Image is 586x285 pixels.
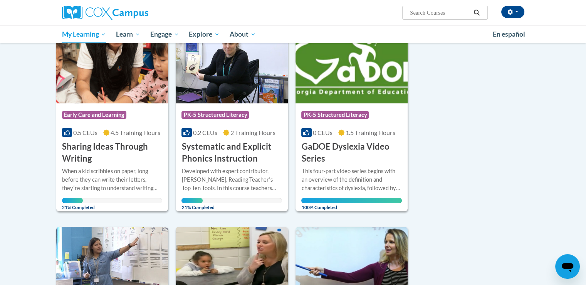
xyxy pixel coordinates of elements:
div: Main menu [50,25,536,43]
span: My Learning [62,30,106,39]
a: Explore [184,25,225,43]
span: 4.5 Training Hours [111,129,160,136]
span: 0.2 CEUs [193,129,217,136]
span: PK-5 Structured Literacy [301,111,369,119]
a: En español [488,26,530,42]
span: 0 CEUs [313,129,332,136]
a: Cox Campus [62,6,208,20]
div: Developed with expert contributor, [PERSON_NAME], Reading Teacherʹs Top Ten Tools. In this course... [181,167,282,192]
span: 21% Completed [62,198,83,210]
span: PK-5 Structured Literacy [181,111,249,119]
div: This four-part video series begins with an overview of the definition and characteristics of dysl... [301,167,402,192]
img: Course Logo [296,25,408,103]
span: 1.5 Training Hours [346,129,395,136]
div: When a kid scribbles on paper, long before they can write their letters, theyʹre starting to unde... [62,167,163,192]
h3: Sharing Ideas Through Writing [62,141,163,165]
button: Search [471,8,482,17]
img: Course Logo [56,25,168,103]
button: Account Settings [501,6,524,18]
span: Learn [116,30,140,39]
h3: Systematic and Explicit Phonics Instruction [181,141,282,165]
a: Course LogoPK-5 Structured Literacy0.2 CEUs2 Training Hours Systematic and Explicit Phonics Instr... [176,25,288,211]
a: Learn [111,25,145,43]
span: 2 Training Hours [230,129,275,136]
input: Search Courses [409,8,471,17]
img: Course Logo [176,25,288,103]
h3: GaDOE Dyslexia Video Series [301,141,402,165]
span: Explore [189,30,220,39]
span: Engage [150,30,179,39]
span: About [230,30,256,39]
img: Cox Campus [62,6,148,20]
div: Your progress [62,198,83,203]
div: Your progress [181,198,203,203]
a: Course LogoEarly Care and Learning0.5 CEUs4.5 Training Hours Sharing Ideas Through WritingWhen a ... [56,25,168,211]
span: En español [493,30,525,38]
span: 21% Completed [181,198,203,210]
a: Course LogoPK-5 Structured Literacy0 CEUs1.5 Training Hours GaDOE Dyslexia Video SeriesThis four-... [296,25,408,211]
div: Your progress [301,198,402,203]
a: Engage [145,25,184,43]
iframe: Button to launch messaging window [555,254,580,279]
span: 0.5 CEUs [73,129,97,136]
a: My Learning [57,25,111,43]
a: About [225,25,261,43]
span: Early Care and Learning [62,111,126,119]
span: 100% Completed [301,198,402,210]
